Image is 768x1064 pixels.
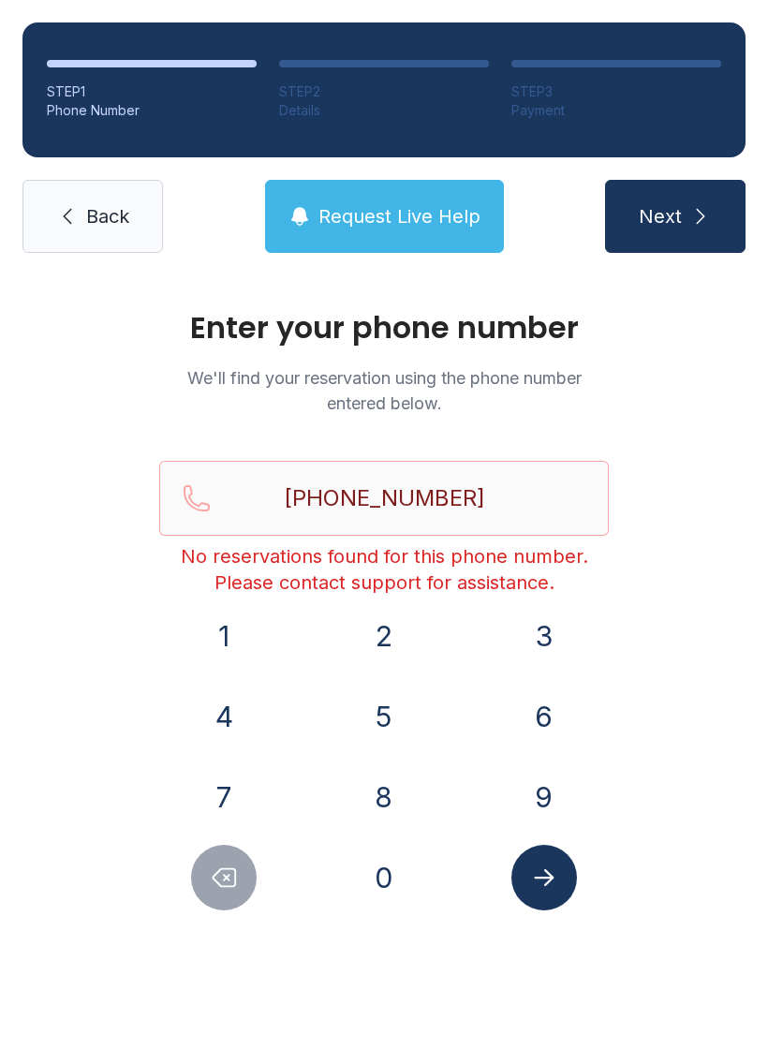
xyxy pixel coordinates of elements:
button: Submit lookup form [511,845,577,910]
button: 9 [511,764,577,830]
button: 1 [191,603,257,669]
h1: Enter your phone number [159,313,609,343]
div: Details [279,101,489,120]
div: No reservations found for this phone number. Please contact support for assistance. [159,543,609,596]
button: 7 [191,764,257,830]
button: 6 [511,684,577,749]
input: Reservation phone number [159,461,609,536]
div: STEP 1 [47,82,257,101]
span: Request Live Help [318,203,480,229]
div: STEP 2 [279,82,489,101]
button: Delete number [191,845,257,910]
button: 3 [511,603,577,669]
div: STEP 3 [511,82,721,101]
p: We'll find your reservation using the phone number entered below. [159,365,609,416]
div: Payment [511,101,721,120]
button: 0 [351,845,417,910]
span: Next [639,203,682,229]
button: 5 [351,684,417,749]
button: 2 [351,603,417,669]
button: 4 [191,684,257,749]
div: Phone Number [47,101,257,120]
span: Back [86,203,129,229]
button: 8 [351,764,417,830]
